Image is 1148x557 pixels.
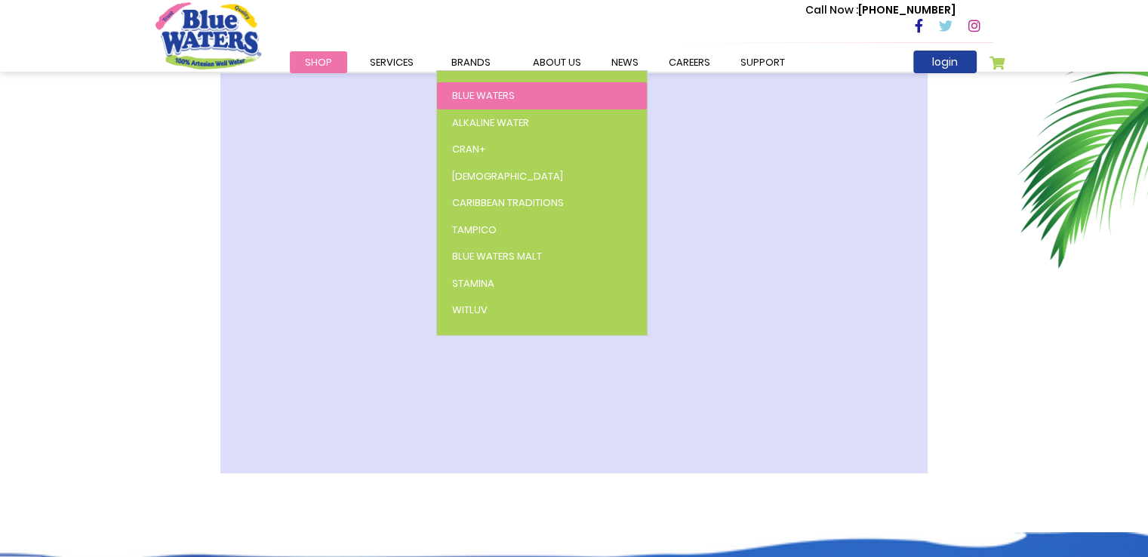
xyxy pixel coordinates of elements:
a: Cran+ [437,136,647,163]
a: [DEMOGRAPHIC_DATA] [437,163,647,190]
span: Brands [451,55,491,69]
a: Tampico [437,217,647,244]
a: News [596,51,654,73]
a: WitLuv [437,297,647,324]
a: support [725,51,800,73]
span: Services [370,55,414,69]
span: Caribbean Traditions [452,195,564,210]
span: [DEMOGRAPHIC_DATA] [452,169,563,183]
a: Stamina [437,270,647,297]
span: Cran+ [452,142,486,156]
a: Caribbean Traditions [437,189,647,217]
a: Blue Waters Malt [437,243,647,270]
a: Blue Waters [437,82,647,109]
span: Tampico [452,223,497,237]
a: about us [518,51,596,73]
a: login [913,51,977,73]
a: Brands [436,51,506,73]
span: Blue Waters [452,88,515,103]
a: Shop [290,51,347,73]
p: [PHONE_NUMBER] [805,2,956,18]
span: Stamina [452,276,494,291]
a: Services [355,51,429,73]
span: Call Now : [805,2,858,17]
span: Shop [305,55,332,69]
span: Alkaline Water [452,115,529,130]
a: careers [654,51,725,73]
span: WitLuv [452,303,488,317]
span: Blue Waters Malt [452,249,542,263]
a: Alkaline Water [437,109,647,137]
a: store logo [155,2,261,69]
